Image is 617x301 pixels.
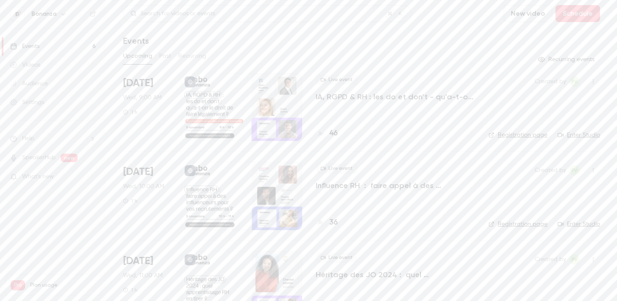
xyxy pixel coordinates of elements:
[10,79,48,88] div: Audience
[488,220,547,228] a: Registration page
[22,172,54,181] span: What's new
[316,75,358,85] span: Live event
[10,98,44,107] div: Settings
[569,254,580,264] span: Fabio Vilarinho
[316,270,475,280] a: Héritage des JO 2024 : quel apprentissage RH en tirer ?
[572,254,578,264] span: FV
[569,165,580,175] span: Fabio Vilarinho
[123,271,163,280] span: Wed, 11:00 AM
[123,93,162,102] span: Wed, 9:00 AM
[316,163,358,174] span: Live event
[123,36,149,46] h1: Events
[123,49,152,63] button: Upcoming
[329,128,338,139] h4: 46
[123,76,153,90] span: [DATE]
[316,253,358,263] span: Live event
[535,165,566,175] span: Created by
[123,197,137,204] div: 1 h
[86,173,96,181] iframe: Noticeable Trigger
[555,5,600,22] button: Schedule
[123,182,164,191] span: Wed, 10:00 AM
[123,287,137,293] div: 1 h
[535,76,566,87] span: Created by
[123,254,153,268] span: [DATE]
[10,134,96,143] li: help-dropdown-opener
[22,134,34,143] span: Help
[558,131,600,139] a: Enter Studio
[31,10,56,18] h6: Bonanza
[572,165,578,175] span: FV
[123,165,153,179] span: [DATE]
[123,109,137,115] div: 1 h
[123,73,168,141] div: Nov 5 Wed, 9:00 AM (Europe/Paris)
[534,53,600,66] button: Recurring events
[10,61,40,69] div: Videos
[159,49,171,63] button: Past
[123,162,168,230] div: Nov 5 Wed, 10:00 AM (Europe/Paris)
[316,217,338,228] a: 36
[316,128,338,139] a: 46
[569,76,580,87] span: Fabio Vilarinho
[11,280,25,290] span: Pro
[11,7,24,21] img: Bonanza
[329,217,338,228] h4: 36
[558,220,600,228] a: Enter Studio
[178,49,207,63] button: Recurring
[572,76,578,87] span: FV
[130,9,215,18] div: Search for videos or events
[488,131,547,139] a: Registration page
[316,92,475,102] a: IA, RGPD & RH : les do et don’t - qu’a-t-on le droit de faire légalement ?
[61,154,78,162] span: new
[30,282,95,289] span: Plan usage
[316,180,475,191] a: Influence RH : faire appel à des influenceurs pour vos recrutements ?
[22,153,56,162] a: SpeakerHub
[504,5,552,22] button: New video
[535,254,566,264] span: Created by
[10,42,39,51] div: Events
